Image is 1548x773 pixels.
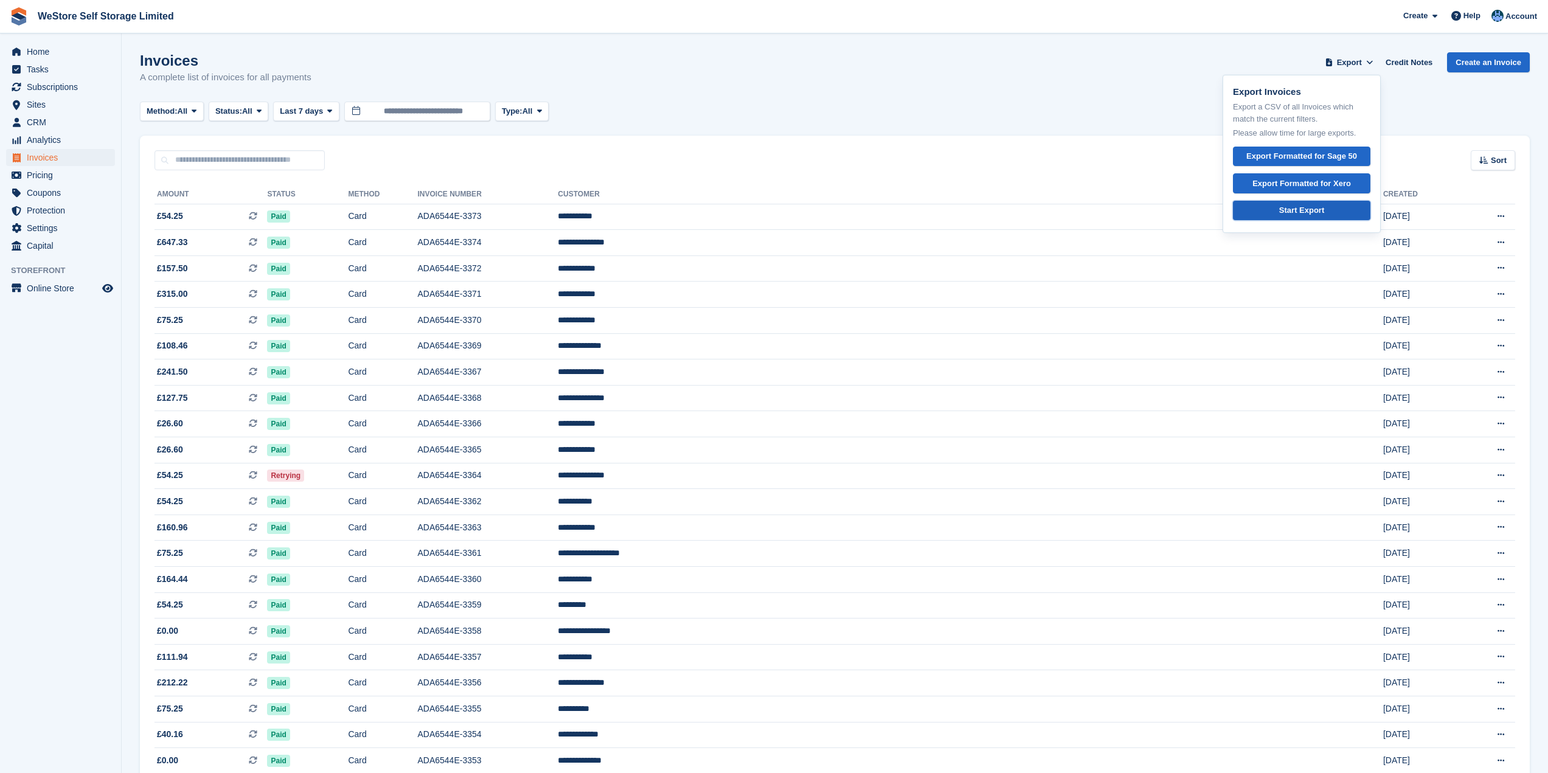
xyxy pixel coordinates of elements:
span: Paid [267,651,290,664]
span: Paid [267,522,290,534]
div: Export Formatted for Xero [1252,178,1351,190]
a: Export Formatted for Sage 50 [1233,147,1370,167]
td: Card [348,489,417,515]
a: menu [6,220,115,237]
span: Paid [267,288,290,300]
span: Sites [27,96,100,113]
button: Export [1322,52,1376,72]
td: ADA6544E-3363 [417,515,558,541]
span: All [522,105,533,117]
span: Paid [267,418,290,430]
span: Online Store [27,280,100,297]
span: Paid [267,340,290,352]
span: Paid [267,496,290,508]
td: Card [348,333,417,359]
span: Account [1505,10,1537,23]
span: £26.60 [157,443,183,456]
span: Retrying [267,470,304,482]
span: £127.75 [157,392,188,404]
span: Method: [147,105,178,117]
img: stora-icon-8386f47178a22dfd0bd8f6a31ec36ba5ce8667c1dd55bd0f319d3a0aa187defe.svg [10,7,28,26]
span: £0.00 [157,754,178,767]
span: Capital [27,237,100,254]
td: Card [348,670,417,696]
td: [DATE] [1383,255,1459,282]
span: Paid [267,755,290,767]
th: Customer [558,185,1349,204]
td: ADA6544E-3369 [417,333,558,359]
td: ADA6544E-3356 [417,670,558,696]
td: [DATE] [1383,463,1459,489]
span: £315.00 [157,288,188,300]
button: Type: All [495,102,549,122]
span: £647.33 [157,236,188,249]
th: Created [1383,185,1459,204]
span: £0.00 [157,625,178,637]
h1: Invoices [140,52,311,69]
span: Paid [267,547,290,560]
td: Card [348,255,417,282]
a: menu [6,96,115,113]
a: menu [6,149,115,166]
span: Paid [267,444,290,456]
td: Card [348,385,417,411]
span: Protection [27,202,100,219]
td: Card [348,696,417,722]
span: £75.25 [157,547,183,560]
span: Analytics [27,131,100,148]
td: Card [348,515,417,541]
td: [DATE] [1383,696,1459,722]
td: Card [348,644,417,670]
span: £212.22 [157,676,188,689]
td: [DATE] [1383,204,1459,230]
span: Create [1403,10,1428,22]
td: Card [348,230,417,256]
th: Amount [154,185,267,204]
td: Card [348,359,417,386]
td: ADA6544E-3364 [417,463,558,489]
a: Create an Invoice [1447,52,1530,72]
td: ADA6544E-3361 [417,541,558,567]
p: Export Invoices [1233,85,1370,99]
td: [DATE] [1383,359,1459,386]
span: £111.94 [157,651,188,664]
a: menu [6,237,115,254]
span: Last 7 days [280,105,323,117]
span: Paid [267,366,290,378]
td: ADA6544E-3359 [417,592,558,619]
td: [DATE] [1383,489,1459,515]
td: Card [348,463,417,489]
th: Status [267,185,348,204]
td: ADA6544E-3374 [417,230,558,256]
span: Subscriptions [27,78,100,95]
td: ADA6544E-3354 [417,722,558,748]
a: menu [6,114,115,131]
span: Settings [27,220,100,237]
div: Export Formatted for Sage 50 [1246,150,1357,162]
span: Paid [267,210,290,223]
a: Start Export [1233,201,1370,221]
span: £54.25 [157,469,183,482]
span: £75.25 [157,314,183,327]
td: Card [348,541,417,567]
span: Tasks [27,61,100,78]
span: Home [27,43,100,60]
span: Paid [267,625,290,637]
td: [DATE] [1383,541,1459,567]
td: [DATE] [1383,308,1459,334]
td: [DATE] [1383,619,1459,645]
td: Card [348,204,417,230]
span: Help [1463,10,1480,22]
td: ADA6544E-3358 [417,619,558,645]
span: Paid [267,392,290,404]
p: Please allow time for large exports. [1233,127,1370,139]
span: Storefront [11,265,121,277]
td: Card [348,282,417,308]
td: ADA6544E-3370 [417,308,558,334]
td: ADA6544E-3366 [417,411,558,437]
td: ADA6544E-3355 [417,696,558,722]
td: [DATE] [1383,722,1459,748]
span: Pricing [27,167,100,184]
td: [DATE] [1383,333,1459,359]
span: Invoices [27,149,100,166]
